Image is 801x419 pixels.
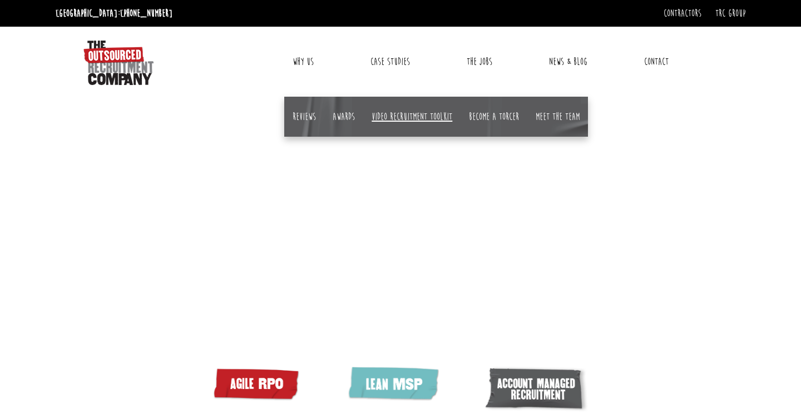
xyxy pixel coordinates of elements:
img: The Outsourced Recruitment Company [83,41,154,85]
a: Case Studies [362,48,418,76]
a: TRC Group [715,7,745,19]
a: The Jobs [458,48,501,76]
a: Become a TORCer [469,111,519,123]
img: lean MSP [345,366,445,404]
a: Why Us [284,48,322,76]
img: Account managed recruitment [484,366,590,414]
a: Reviews [293,111,316,123]
a: Meet the team [536,111,580,123]
a: [PHONE_NUMBER] [120,7,172,19]
a: Contact [636,48,677,76]
li: [GEOGRAPHIC_DATA]: [53,4,175,22]
a: News & Blog [541,48,596,76]
a: Video Recruitment Toolkit [372,111,452,123]
a: Contractors [664,7,701,19]
a: Awards [333,111,355,123]
img: Agile RPO [211,366,305,402]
